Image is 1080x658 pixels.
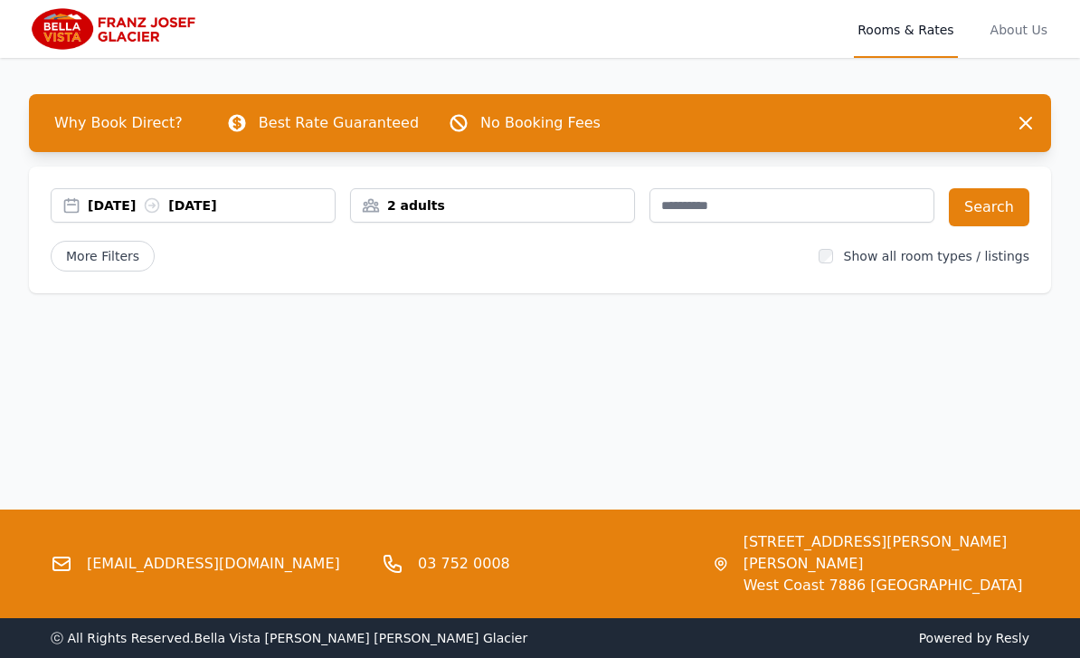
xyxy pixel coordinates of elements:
div: 2 adults [351,196,634,215]
span: Powered by [547,629,1029,647]
span: ⓒ All Rights Reserved. Bella Vista [PERSON_NAME] [PERSON_NAME] Glacier [51,631,527,645]
div: [DATE] [DATE] [88,196,335,215]
a: [EMAIL_ADDRESS][DOMAIN_NAME] [87,553,340,575]
span: Why Book Direct? [40,105,197,141]
a: 03 752 0008 [418,553,510,575]
button: Search [949,188,1029,226]
a: Resly [996,631,1029,645]
span: [STREET_ADDRESS][PERSON_NAME] [PERSON_NAME] [744,531,1029,575]
span: More Filters [51,241,155,272]
p: No Booking Fees [480,112,601,134]
label: Show all room types / listings [844,249,1029,263]
p: Best Rate Guaranteed [259,112,419,134]
img: Bella Vista Franz Josef Glacier [29,7,204,51]
span: West Coast 7886 [GEOGRAPHIC_DATA] [744,575,1029,596]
